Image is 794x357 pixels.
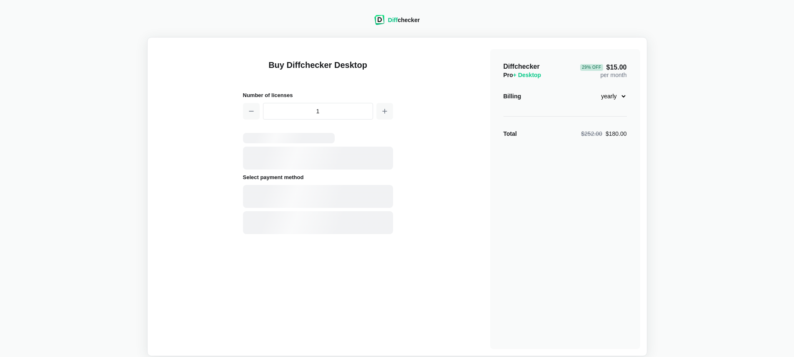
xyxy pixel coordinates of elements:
div: $180.00 [581,130,626,138]
strong: Total [503,130,517,137]
span: $252.00 [581,130,602,137]
h2: Select payment method [243,173,393,182]
span: Pro [503,72,541,78]
span: Diff [388,17,398,23]
img: Diffchecker logo [374,15,385,25]
span: + Desktop [513,72,541,78]
div: Billing [503,92,521,100]
div: 29 % Off [580,64,603,71]
div: checker [388,16,420,24]
h2: Number of licenses [243,91,393,100]
span: $15.00 [580,64,626,71]
a: Diffchecker logoDiffchecker [374,20,420,26]
div: per month [580,62,626,79]
span: Diffchecker [503,63,540,70]
h1: Buy Diffchecker Desktop [243,59,393,81]
input: 1 [263,103,373,120]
